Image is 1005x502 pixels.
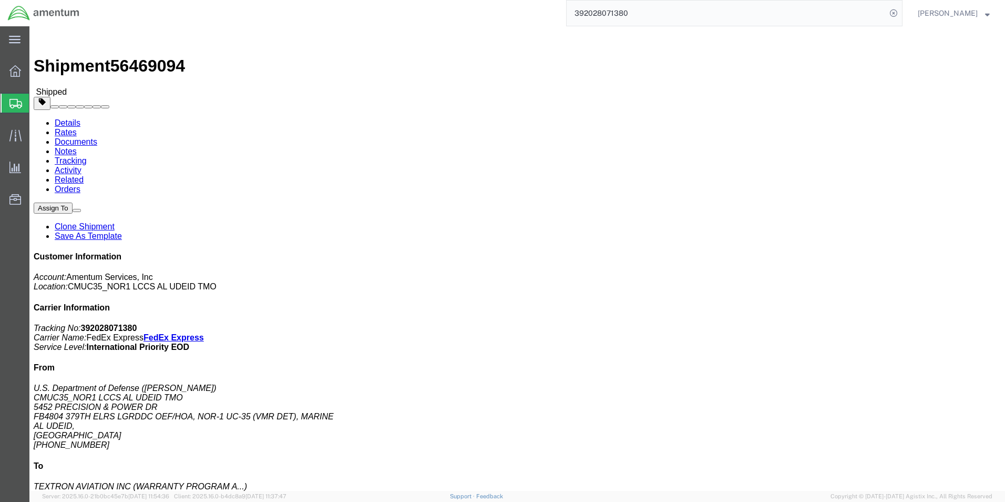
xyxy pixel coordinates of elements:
[917,7,990,19] button: [PERSON_NAME]
[174,493,286,499] span: Client: 2025.16.0-b4dc8a9
[476,493,503,499] a: Feedback
[450,493,476,499] a: Support
[245,493,286,499] span: [DATE] 11:37:47
[42,493,169,499] span: Server: 2025.16.0-21b0bc45e7b
[7,5,80,21] img: logo
[128,493,169,499] span: [DATE] 11:54:36
[567,1,886,26] input: Search for shipment number, reference number
[918,7,978,19] span: Claudia Fernandez
[830,492,992,501] span: Copyright © [DATE]-[DATE] Agistix Inc., All Rights Reserved
[29,26,1005,491] iframe: FS Legacy Container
